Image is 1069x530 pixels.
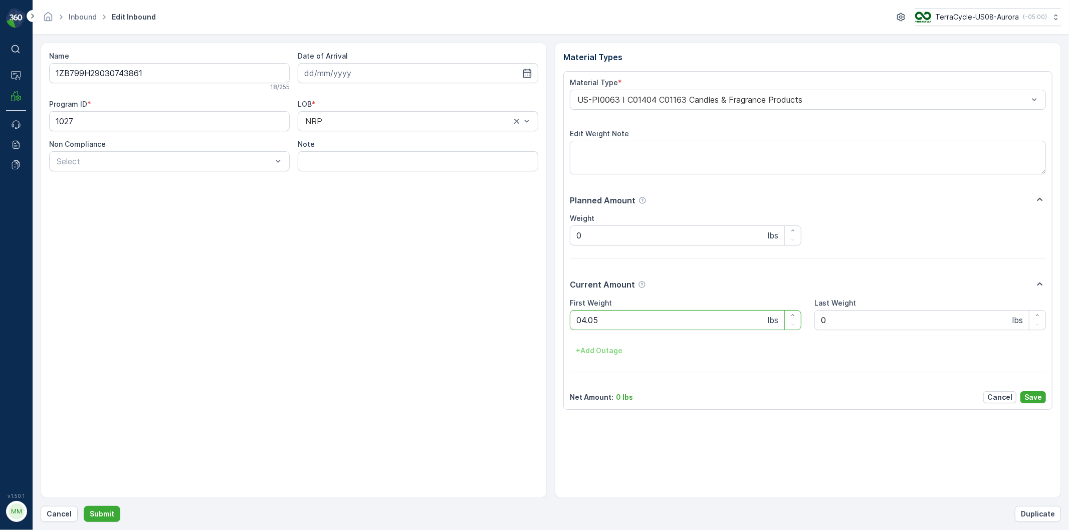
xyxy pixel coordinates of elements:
[814,299,856,307] label: Last Weight
[9,503,25,519] div: MM
[983,391,1016,403] button: Cancel
[57,155,272,167] p: Select
[570,194,635,206] p: Planned Amount
[915,8,1061,26] button: TerraCycle-US08-Aurora(-05:00)
[1021,509,1055,519] p: Duplicate
[56,230,73,239] span: 0 lbs
[53,181,57,189] span: -
[84,506,120,522] button: Submit
[6,493,26,499] span: v 1.50.1
[570,392,613,402] p: Net Amount :
[9,181,53,189] span: Arrive Date :
[62,214,180,222] span: US-PI0387 I Food & Drink Pouches
[6,8,26,28] img: logo
[9,197,57,206] span: First Weight :
[49,100,87,108] label: Program ID
[570,214,594,222] label: Weight
[90,509,114,519] p: Submit
[616,392,633,402] p: 0 lbs
[41,506,78,522] button: Cancel
[9,247,56,255] span: Last Weight :
[570,299,612,307] label: First Weight
[9,164,33,173] span: Name :
[57,197,74,206] span: 0 lbs
[49,140,106,148] label: Non Compliance
[9,214,62,222] span: Material Type :
[1024,392,1042,402] p: Save
[570,343,628,359] button: +Add Outage
[47,509,72,519] p: Cancel
[987,392,1012,402] p: Cancel
[570,78,618,87] label: Material Type
[489,9,579,21] p: 1ZB799H29001417910
[9,230,56,239] span: Net Amount :
[935,12,1019,22] p: TerraCycle-US08-Aurora
[563,51,1052,63] p: Material Types
[298,140,315,148] label: Note
[1012,314,1023,326] p: lbs
[1020,391,1046,403] button: Save
[270,83,290,91] p: 18 / 255
[768,229,778,241] p: lbs
[298,63,538,83] input: dd/mm/yyyy
[570,129,629,138] label: Edit Weight Note
[69,13,97,21] a: Inbound
[43,15,54,24] a: Homepage
[298,52,348,60] label: Date of Arrival
[570,279,635,291] p: Current Amount
[1015,506,1061,522] button: Duplicate
[915,12,931,23] img: image_ci7OI47.png
[49,52,69,60] label: Name
[638,281,646,289] div: Help Tooltip Icon
[33,164,109,173] span: 1ZB799H29001417910
[576,346,622,356] p: + Add Outage
[56,247,73,255] span: 0 lbs
[6,501,26,522] button: MM
[298,100,312,108] label: LOB
[110,12,158,22] span: Edit Inbound
[768,314,778,326] p: lbs
[1023,13,1047,21] p: ( -05:00 )
[638,196,647,204] div: Help Tooltip Icon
